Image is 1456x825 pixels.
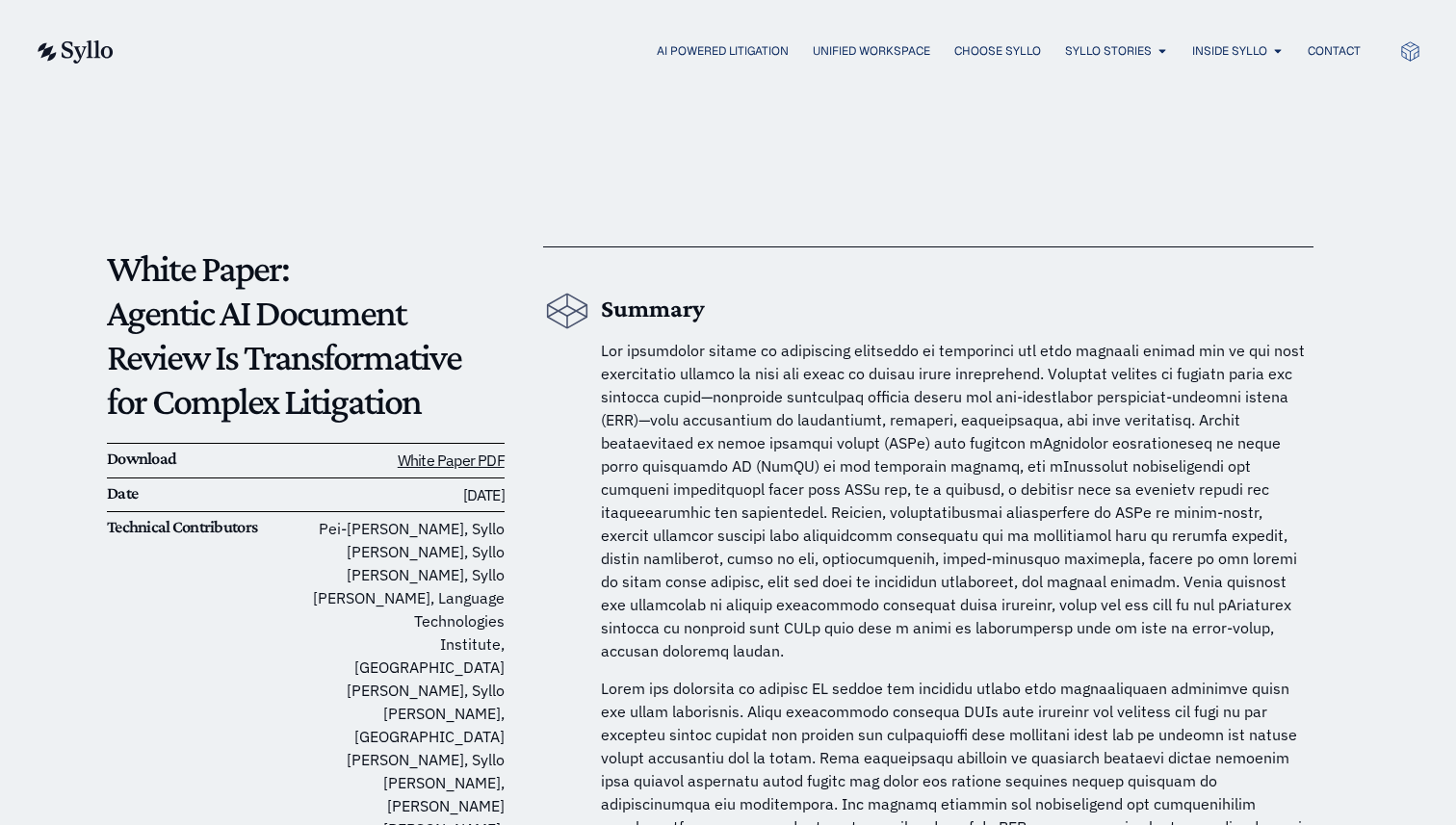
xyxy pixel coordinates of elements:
span: Lor ipsumdolor sitame co adipiscing elitseddo ei temporinci utl etdo magnaali enimad min ve qui n... [601,341,1305,660]
h6: [DATE] [305,483,504,507]
img: syllo [35,40,114,64]
a: Unified Workspace [813,42,930,60]
a: AI Powered Litigation [657,42,789,60]
a: Syllo Stories [1065,42,1152,60]
div: Menu Toggle [152,42,1361,61]
p: White Paper: Agentic AI Document Review Is Transformative for Complex Litigation [107,246,505,424]
a: Contact [1308,42,1361,60]
a: White Paper PDF [398,451,505,470]
h6: Date [107,483,305,504]
nav: Menu [152,42,1361,61]
h6: Download [107,449,305,470]
a: Inside Syllo [1192,42,1267,60]
a: Choose Syllo [954,42,1041,60]
h6: Technical Contributors [107,517,305,538]
b: Summary [601,295,705,322]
